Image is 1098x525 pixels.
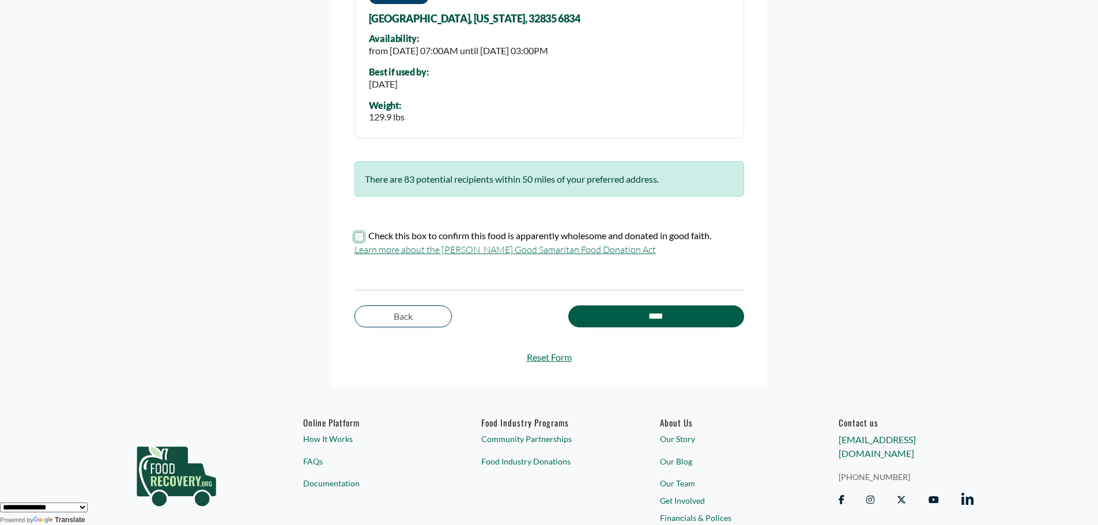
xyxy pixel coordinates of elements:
div: Best if used by: [369,67,429,77]
h6: Contact us [839,417,974,428]
div: 129.9 lbs [369,110,405,124]
a: Our Team [660,477,795,489]
a: Our Blog [660,455,795,467]
a: Translate [33,516,85,524]
a: Food Industry Donations [481,455,616,467]
a: [PHONE_NUMBER] [839,471,974,483]
a: Learn more about the [PERSON_NAME] Good Samaritan Food Donation Act [354,244,656,255]
h6: Food Industry Programs [481,417,616,428]
a: Back [354,305,452,327]
a: Get Involved [660,494,795,507]
a: Community Partnerships [481,433,616,445]
a: How It Works [303,433,438,445]
a: About Us [660,417,795,428]
div: [DATE] [369,77,429,91]
a: [EMAIL_ADDRESS][DOMAIN_NAME] [839,434,916,459]
a: Documentation [303,477,438,489]
label: Check this box to confirm this food is apparently wholesome and donated in good faith. [368,229,711,243]
div: Weight: [369,100,405,111]
img: Google Translate [33,516,55,524]
a: Our Story [660,433,795,445]
div: Availability: [369,33,548,44]
a: Reset Form [354,350,744,364]
h6: Online Platform [303,417,438,428]
a: FAQs [303,455,438,467]
div: There are 83 potential recipients within 50 miles of your preferred address. [354,161,744,197]
div: from [DATE] 07:00AM until [DATE] 03:00PM [369,44,548,58]
span: [GEOGRAPHIC_DATA], [US_STATE], 32835 6834 [369,13,580,25]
